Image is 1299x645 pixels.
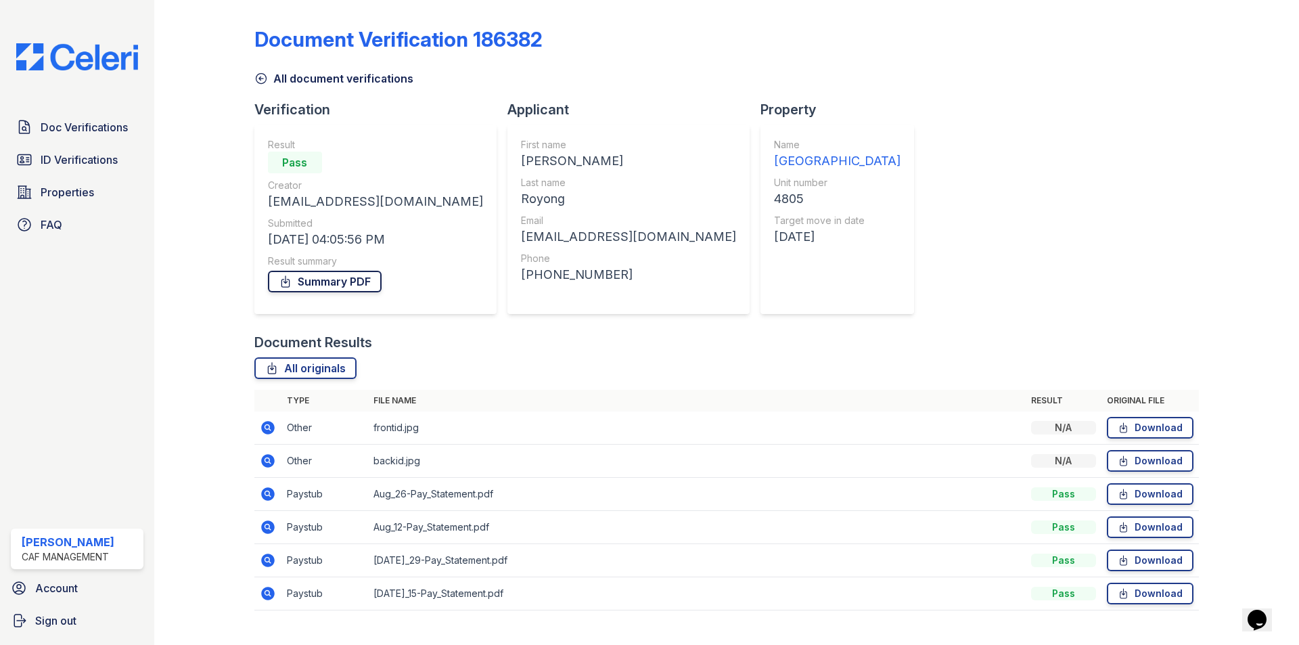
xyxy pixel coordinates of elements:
span: FAQ [41,217,62,233]
td: Paystub [281,511,368,544]
div: First name [521,138,736,152]
a: Download [1107,450,1193,472]
a: Summary PDF [268,271,382,292]
a: Account [5,575,149,602]
div: Pass [1031,520,1096,534]
a: Download [1107,550,1193,571]
td: Paystub [281,478,368,511]
a: Download [1107,417,1193,439]
div: Applicant [507,100,760,119]
div: N/A [1031,454,1096,468]
a: All originals [254,357,357,379]
div: Pass [1031,487,1096,501]
div: Last name [521,176,736,190]
img: CE_Logo_Blue-a8612792a0a2168367f1c8372b55b34899dd931a85d93a1a3d3e32e68fde9ad4.png [5,43,149,70]
div: Verification [254,100,507,119]
div: Result [268,138,483,152]
td: Other [281,412,368,445]
div: Creator [268,179,483,192]
a: Download [1107,583,1193,604]
div: Unit number [774,176,901,190]
td: Aug_12-Pay_Statement.pdf [368,511,1026,544]
th: Result [1026,390,1101,412]
div: Email [521,214,736,227]
div: Royong [521,190,736,208]
div: [GEOGRAPHIC_DATA] [774,152,901,171]
div: Name [774,138,901,152]
div: CAF Management [22,550,114,564]
div: N/A [1031,421,1096,435]
a: ID Verifications [11,146,143,173]
span: Properties [41,184,94,200]
a: Name [GEOGRAPHIC_DATA] [774,138,901,171]
div: [DATE] 04:05:56 PM [268,230,483,249]
div: [PHONE_NUMBER] [521,265,736,284]
a: All document verifications [254,70,413,87]
div: Pass [1031,554,1096,567]
div: [PERSON_NAME] [22,534,114,550]
a: Download [1107,483,1193,505]
span: Account [35,580,78,596]
td: frontid.jpg [368,412,1026,445]
th: Original file [1101,390,1199,412]
span: Sign out [35,613,76,629]
td: Paystub [281,544,368,577]
th: File name [368,390,1026,412]
div: Pass [1031,587,1096,600]
div: Document Results [254,333,372,352]
div: Document Verification 186382 [254,27,543,51]
div: Target move in date [774,214,901,227]
td: backid.jpg [368,445,1026,478]
div: Property [760,100,925,119]
div: [EMAIL_ADDRESS][DOMAIN_NAME] [268,192,483,211]
td: [DATE]_29-Pay_Statement.pdf [368,544,1026,577]
div: Submitted [268,217,483,230]
td: Other [281,445,368,478]
div: 4805 [774,190,901,208]
a: Properties [11,179,143,206]
span: ID Verifications [41,152,118,168]
div: [EMAIL_ADDRESS][DOMAIN_NAME] [521,227,736,246]
a: Download [1107,516,1193,538]
td: [DATE]_15-Pay_Statement.pdf [368,577,1026,610]
a: Sign out [5,607,149,634]
div: Pass [268,152,322,173]
div: [DATE] [774,227,901,246]
div: Phone [521,252,736,265]
td: Aug_26-Pay_Statement.pdf [368,478,1026,511]
div: [PERSON_NAME] [521,152,736,171]
a: Doc Verifications [11,114,143,141]
span: Doc Verifications [41,119,128,135]
iframe: chat widget [1242,591,1285,631]
a: FAQ [11,211,143,238]
div: Result summary [268,254,483,268]
td: Paystub [281,577,368,610]
th: Type [281,390,368,412]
